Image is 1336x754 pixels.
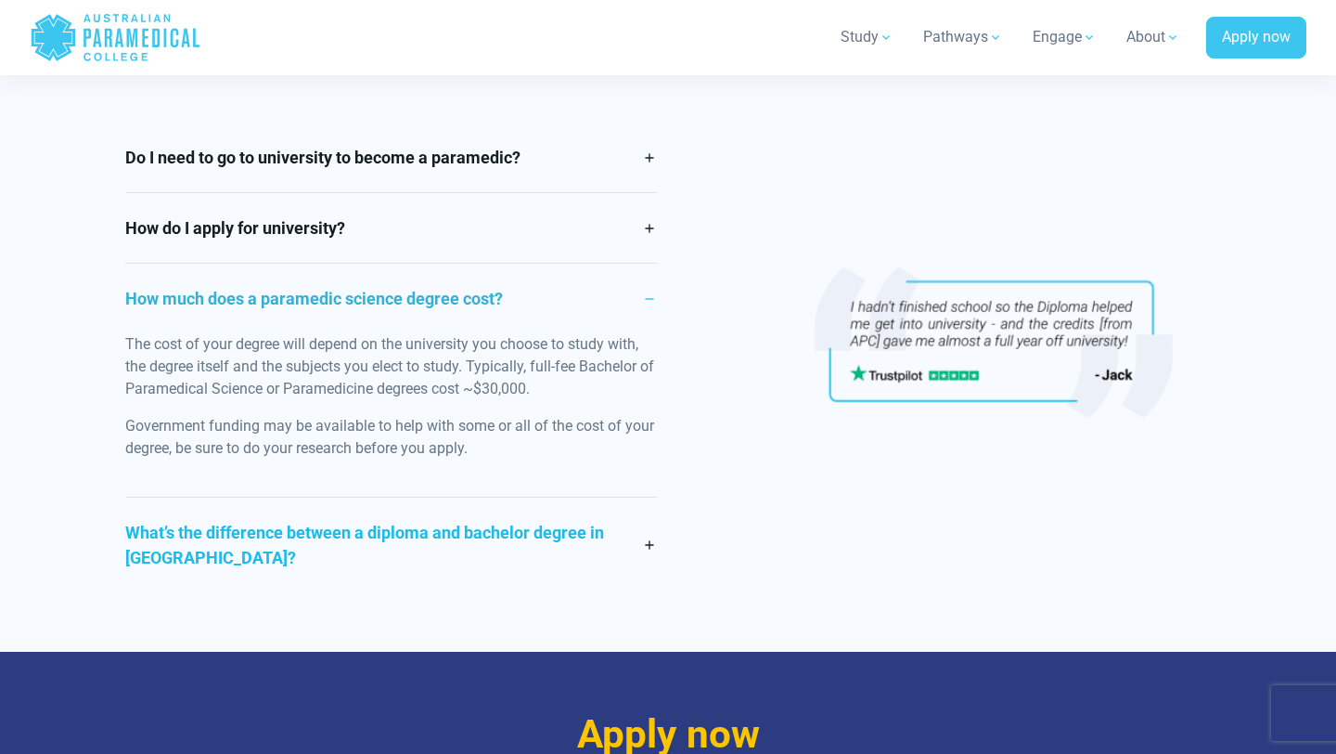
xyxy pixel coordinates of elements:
[1115,11,1191,63] a: About
[1206,17,1306,59] a: Apply now
[125,193,657,263] a: How do I apply for university?
[125,415,657,460] p: Government funding may be available to help with some or all of the cost of your degree, be sure ...
[829,11,905,63] a: Study
[125,498,657,592] a: What’s the difference between a diploma and bachelor degree in [GEOGRAPHIC_DATA]?
[125,123,657,192] a: Do I need to go to university to become a paramedic?
[1021,11,1108,63] a: Engage
[125,264,657,333] a: How much does a paramedic science degree cost?
[30,7,201,68] a: Australian Paramedical College
[125,333,657,400] p: The cost of your degree will depend on the university you choose to study with, the degree itself...
[912,11,1014,63] a: Pathways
